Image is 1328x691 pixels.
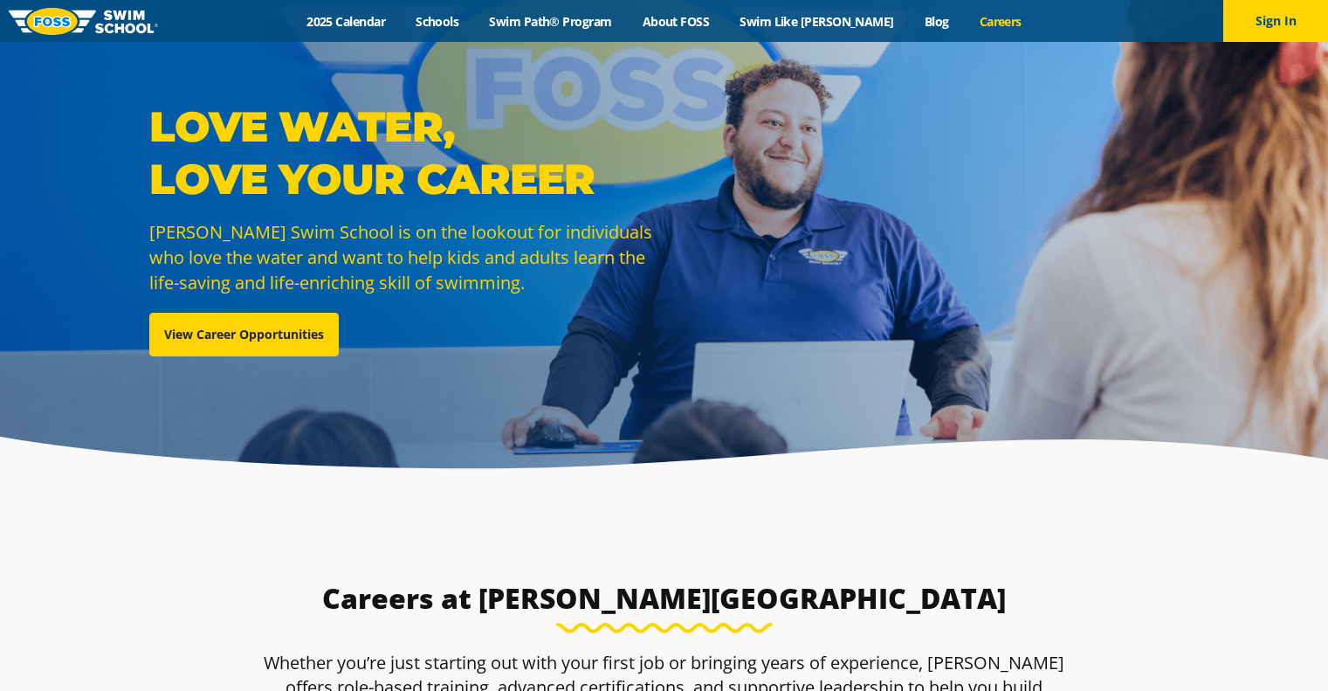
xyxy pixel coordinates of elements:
[149,100,656,205] p: Love Water, Love Your Career
[292,13,401,30] a: 2025 Calendar
[474,13,627,30] a: Swim Path® Program
[725,13,910,30] a: Swim Like [PERSON_NAME]
[9,8,158,35] img: FOSS Swim School Logo
[252,581,1077,616] h3: Careers at [PERSON_NAME][GEOGRAPHIC_DATA]
[401,13,474,30] a: Schools
[149,313,339,356] a: View Career Opportunities
[964,13,1036,30] a: Careers
[627,13,725,30] a: About FOSS
[909,13,964,30] a: Blog
[149,220,652,294] span: [PERSON_NAME] Swim School is on the lookout for individuals who love the water and want to help k...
